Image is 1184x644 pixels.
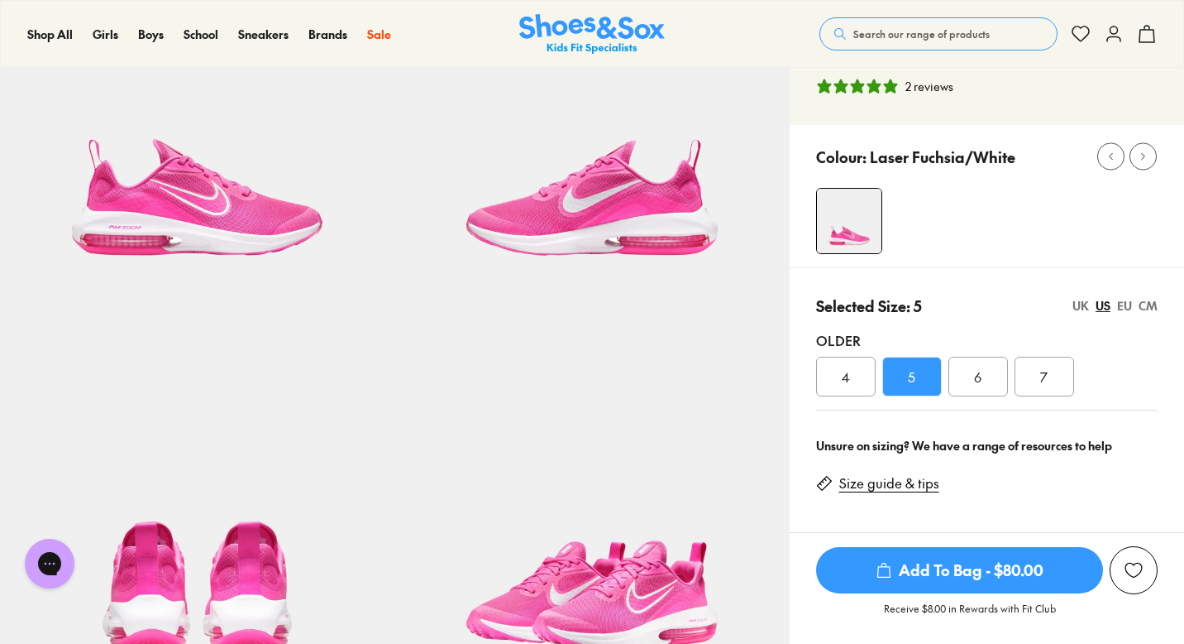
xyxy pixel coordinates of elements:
div: EU [1117,297,1132,315]
div: 2 reviews [905,78,953,95]
p: Selected Size: 5 [816,295,922,317]
a: Brands [308,26,347,43]
a: School [184,26,218,43]
p: Laser Fuchsia/White [870,146,1015,168]
a: Girls [93,26,118,43]
span: 4 [842,367,850,387]
span: Girls [93,26,118,42]
div: US [1096,297,1110,315]
span: Brands [308,26,347,42]
div: CM [1139,297,1158,315]
button: Search our range of products [819,17,1057,50]
img: 4-476342_1 [817,189,881,253]
a: Boys [138,26,164,43]
span: School [184,26,218,42]
span: 5 [908,367,915,387]
div: Older [816,330,1158,350]
a: Shoes & Sox [519,14,665,55]
img: SNS_Logo_Responsive.svg [519,14,665,55]
span: Shop All [27,26,73,42]
a: Size guide & tips [839,474,939,493]
span: 6 [974,367,981,387]
a: Shop All [27,26,73,43]
button: 5 stars, 2 ratings [816,78,953,95]
button: Add to Wishlist [1110,546,1158,594]
span: 7 [1040,367,1048,387]
span: Boys [138,26,164,42]
a: Sale [367,26,391,43]
iframe: Gorgias live chat messenger [17,533,83,594]
button: Add To Bag - $80.00 [816,546,1103,594]
span: Sneakers [238,26,289,42]
span: Sale [367,26,391,42]
p: Colour: [816,146,867,168]
div: Unsure on sizing? We have a range of resources to help [816,437,1158,454]
p: Receive $8.00 in Rewards with Fit Club [884,601,1056,631]
span: Search our range of products [853,26,990,41]
a: Sneakers [238,26,289,43]
div: UK [1072,297,1089,315]
span: Add To Bag - $80.00 [816,547,1103,594]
